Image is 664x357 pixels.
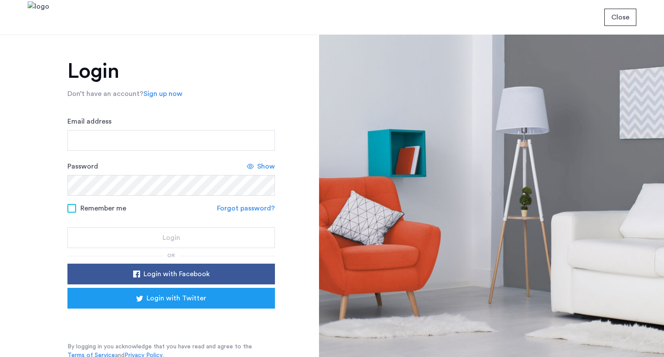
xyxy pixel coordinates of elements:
span: Remember me [80,203,126,214]
a: Forgot password? [217,203,275,214]
a: Sign up now [144,89,182,99]
label: Email address [67,116,112,127]
button: button [604,9,636,26]
label: Password [67,161,98,172]
img: logo [28,1,49,34]
span: or [167,253,175,258]
span: Login with Twitter [147,293,206,303]
span: Login [163,233,180,243]
span: Close [611,12,629,22]
button: button [67,264,275,284]
span: Login with Facebook [144,269,210,279]
h1: Login [67,61,275,82]
span: Don’t have an account? [67,90,144,97]
button: button [67,227,275,248]
span: Show [257,161,275,172]
button: button [67,288,275,309]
